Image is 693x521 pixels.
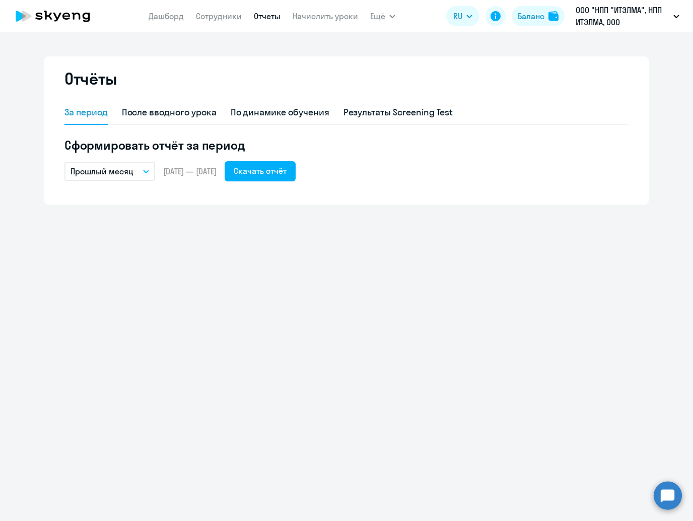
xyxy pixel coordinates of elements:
p: Прошлый месяц [71,165,133,177]
h2: Отчёты [64,69,117,89]
div: Скачать отчёт [234,165,287,177]
img: balance [548,11,559,21]
button: RU [446,6,479,26]
div: Результаты Screening Test [343,106,453,119]
button: ООО "НПП "ИТЭЛМА", НПП ИТЭЛМА, ООО [571,4,684,28]
a: Сотрудники [196,11,242,21]
button: Ещё [370,6,395,26]
a: Отчеты [254,11,281,21]
button: Скачать отчёт [225,161,296,181]
p: ООО "НПП "ИТЭЛМА", НПП ИТЭЛМА, ООО [576,4,669,28]
button: Прошлый месяц [64,162,155,181]
span: [DATE] — [DATE] [163,166,217,177]
button: Балансbalance [512,6,565,26]
div: По динамике обучения [231,106,329,119]
div: Баланс [518,10,544,22]
span: Ещё [370,10,385,22]
a: Дашборд [149,11,184,21]
span: RU [453,10,462,22]
div: После вводного урока [122,106,217,119]
h5: Сформировать отчёт за период [64,137,629,153]
a: Начислить уроки [293,11,358,21]
div: За период [64,106,108,119]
